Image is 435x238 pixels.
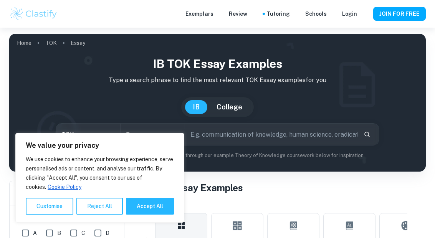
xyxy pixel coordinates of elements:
[57,229,61,237] span: B
[45,38,57,48] a: TOK
[15,76,420,85] p: Type a search phrase to find the most relevant TOK Essay examples for you
[363,12,367,16] button: Help and Feedback
[17,38,31,48] a: Home
[15,133,184,223] div: We value your privacy
[15,55,420,73] h1: IB TOK Essay examples
[47,183,82,190] a: Cookie Policy
[185,10,213,18] p: Exemplars
[305,10,327,18] a: Schools
[9,6,58,21] img: Clastify logo
[71,39,85,47] p: Essay
[209,100,250,114] button: College
[185,100,207,114] button: IB
[26,155,174,192] p: We use cookies to enhance your browsing experience, serve personalised ads or content, and analys...
[81,229,85,237] span: C
[137,181,426,195] h1: All TOK Essay Examples
[361,128,374,141] button: Search
[56,124,120,145] div: TOK
[185,124,357,145] input: E.g. communication of knowledge, human science, eradication of smallpox...
[373,7,426,21] button: JOIN FOR FREE
[266,10,290,18] a: Tutoring
[342,10,357,18] a: Login
[137,201,426,210] h6: Topic
[26,198,73,215] button: Customise
[106,229,109,237] span: D
[229,10,247,18] p: Review
[9,34,426,172] img: profile cover
[33,229,37,237] span: A
[121,124,185,145] div: Essay
[26,141,174,150] p: We value your privacy
[126,198,174,215] button: Accept All
[15,152,420,159] p: Not sure what to search for? You can always look through our example Theory of Knowledge coursewo...
[76,198,123,215] button: Reject All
